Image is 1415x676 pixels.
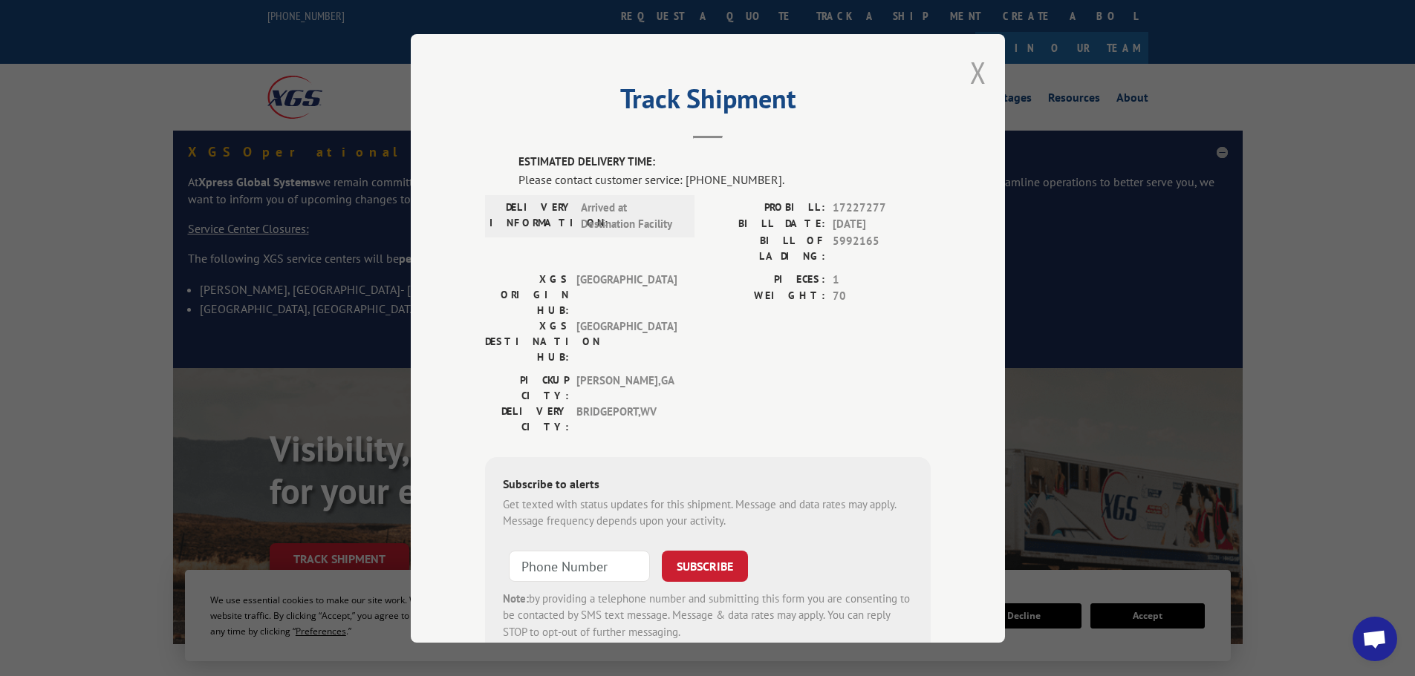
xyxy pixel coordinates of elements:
input: Phone Number [509,550,650,581]
label: PICKUP CITY: [485,372,569,403]
label: PROBILL: [708,199,825,216]
span: BRIDGEPORT , WV [576,403,677,434]
div: Please contact customer service: [PHONE_NUMBER]. [518,170,931,188]
div: by providing a telephone number and submitting this form you are consenting to be contacted by SM... [503,590,913,640]
span: 17227277 [833,199,931,216]
button: SUBSCRIBE [662,550,748,581]
label: XGS DESTINATION HUB: [485,318,569,364]
span: 1 [833,271,931,288]
span: 70 [833,288,931,305]
label: DELIVERY CITY: [485,403,569,434]
div: Get texted with status updates for this shipment. Message and data rates may apply. Message frequ... [503,496,913,529]
h2: Track Shipment [485,88,931,117]
span: 5992165 [833,232,931,263]
label: BILL DATE: [708,216,825,233]
label: PIECES: [708,271,825,288]
a: Open chat [1353,617,1397,661]
label: XGS ORIGIN HUB: [485,271,569,318]
label: WEIGHT: [708,288,825,305]
label: BILL OF LADING: [708,232,825,263]
span: [GEOGRAPHIC_DATA] [576,318,677,364]
label: DELIVERY INFORMATION: [489,199,573,232]
span: [DATE] [833,216,931,233]
span: [PERSON_NAME] , GA [576,372,677,403]
span: Arrived at Destination Facility [581,199,681,232]
div: Subscribe to alerts [503,474,913,496]
button: Close modal [970,53,986,92]
span: [GEOGRAPHIC_DATA] [576,271,677,318]
strong: Note: [503,591,529,605]
label: ESTIMATED DELIVERY TIME: [518,154,931,171]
